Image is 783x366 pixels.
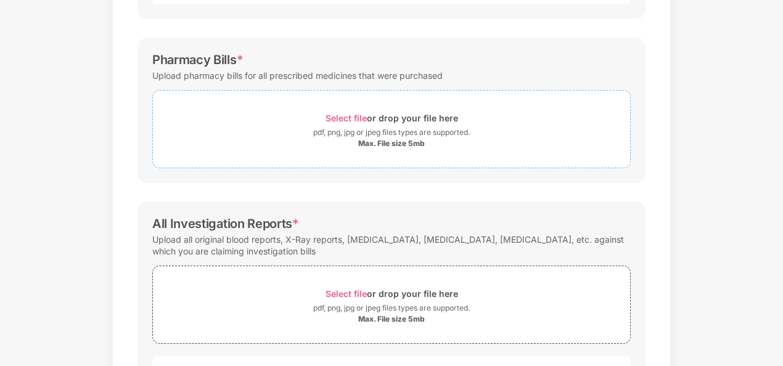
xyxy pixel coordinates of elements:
div: Max. File size 5mb [358,314,425,324]
div: All Investigation Reports [152,216,299,231]
div: pdf, png, jpg or jpeg files types are supported. [313,126,470,139]
div: Upload all original blood reports, X-Ray reports, [MEDICAL_DATA], [MEDICAL_DATA], [MEDICAL_DATA],... [152,231,631,259]
span: Select fileor drop your file herepdf, png, jpg or jpeg files types are supported.Max. File size 5mb [153,275,630,334]
div: or drop your file here [326,110,458,126]
div: or drop your file here [326,285,458,302]
span: Select file [326,113,367,123]
div: Upload pharmacy bills for all prescribed medicines that were purchased [152,67,443,84]
div: Max. File size 5mb [358,139,425,148]
span: Select fileor drop your file herepdf, png, jpg or jpeg files types are supported.Max. File size 5mb [153,100,630,158]
div: Pharmacy Bills [152,52,243,67]
span: Select file [326,288,367,299]
div: pdf, png, jpg or jpeg files types are supported. [313,302,470,314]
